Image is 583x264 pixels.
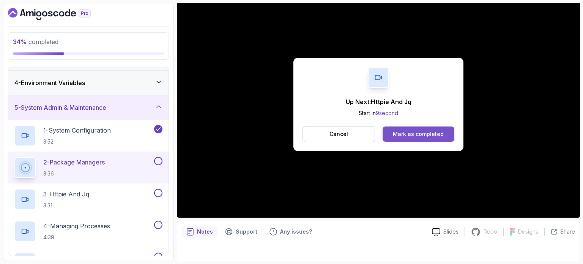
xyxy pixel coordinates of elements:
[14,221,162,242] button: 4-Managing Processes4:39
[43,126,111,135] p: 1 - System Configuration
[221,226,262,238] button: Support button
[43,253,112,262] p: 5 - Managing Disk Space
[265,226,317,238] button: Feedback button
[346,97,411,106] p: Up Next: Httpie And Jq
[14,103,106,112] h3: 5 - System Admin & Maintenance
[443,228,459,236] p: Slides
[280,228,312,236] p: Any issues?
[14,125,162,146] button: 1-System Configuration3:52
[560,228,575,236] p: Share
[14,78,85,87] h3: 4 - Environment Variables
[329,130,348,138] p: Cancel
[43,170,105,177] p: 3:36
[544,228,575,236] button: Share
[383,126,454,142] button: Mark as completed
[43,138,111,145] p: 3:52
[197,228,213,236] p: Notes
[376,110,398,116] span: 9 second
[8,95,169,120] button: 5-System Admin & Maintenance
[43,158,105,167] p: 2 - Package Managers
[13,38,58,46] span: completed
[14,157,162,178] button: 2-Package Managers3:36
[303,126,375,142] button: Cancel
[346,109,411,117] p: Start in
[43,202,89,209] p: 3:31
[43,234,110,241] p: 4:39
[14,189,162,210] button: 3-Httpie And Jq3:31
[484,228,497,236] p: Repo
[426,228,465,236] a: Slides
[518,228,538,236] p: Designs
[182,226,217,238] button: notes button
[13,38,27,46] span: 34 %
[43,190,89,199] p: 3 - Httpie And Jq
[43,221,110,231] p: 4 - Managing Processes
[8,71,169,95] button: 4-Environment Variables
[8,8,108,20] a: Dashboard
[393,130,444,138] div: Mark as completed
[236,228,257,236] p: Support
